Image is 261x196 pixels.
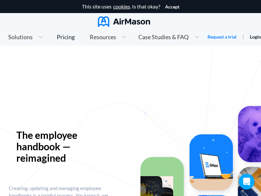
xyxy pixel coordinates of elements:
a: cookies [113,4,130,9]
span: Resources [90,34,116,40]
span: Solutions [8,34,33,40]
div: Pricing [57,34,75,40]
a: Login [250,34,261,40]
div: Open Intercom Messenger [239,174,254,189]
a: Pricing [57,31,75,43]
button: Accept cookies [165,4,179,9]
a: Request a trial [207,34,237,40]
img: AirMason Logo [98,16,150,27]
span: | [242,33,244,40]
p: The employee handbook — reimagined [16,129,102,164]
span: Case Studies & FAQ [138,34,189,40]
